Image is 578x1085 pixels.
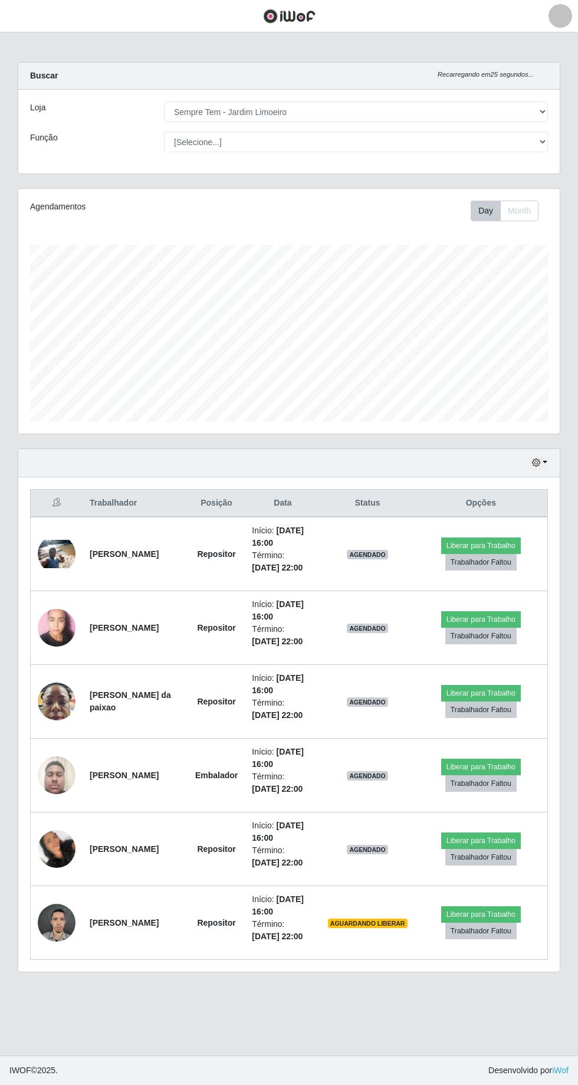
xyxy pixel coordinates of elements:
li: Término: [252,771,313,795]
time: [DATE] 22:00 [252,932,303,941]
li: Início: [252,598,313,623]
time: [DATE] 16:00 [252,747,304,769]
label: Loja [30,101,45,114]
button: Month [500,201,538,221]
span: IWOF [9,1066,31,1075]
button: Liberar para Trabalho [441,906,521,923]
li: Término: [252,623,313,648]
button: Trabalhador Faltou [445,554,517,571]
img: 1757544329261.jpeg [38,750,75,800]
img: 1757367806458.jpeg [38,824,75,874]
li: Término: [252,844,313,869]
li: Início: [252,820,313,844]
button: Trabalhador Faltou [445,628,517,644]
span: AGENDADO [347,697,388,707]
img: 1750798204685.jpeg [38,602,75,653]
strong: Embalador [195,771,238,780]
img: 1752580683628.jpeg [38,676,75,726]
span: © 2025 . [9,1064,58,1077]
li: Início: [252,672,313,697]
button: Liberar para Trabalho [441,685,521,702]
div: Agendamentos [30,201,235,213]
li: Término: [252,549,313,574]
button: Trabalhador Faltou [445,702,517,718]
span: AGUARDANDO LIBERAR [328,919,408,928]
i: Recarregando em 25 segundos... [438,71,534,78]
span: Desenvolvido por [488,1064,569,1077]
button: Trabalhador Faltou [445,923,517,939]
time: [DATE] 16:00 [252,526,304,548]
time: [DATE] 16:00 [252,821,304,843]
strong: Repositor [197,623,235,632]
span: AGENDADO [347,550,388,559]
th: Posição [188,490,245,517]
strong: Repositor [197,549,235,559]
strong: [PERSON_NAME] da paixao [90,690,171,712]
img: 1757951342814.jpeg [38,897,75,948]
button: Trabalhador Faltou [445,849,517,866]
span: AGENDADO [347,771,388,781]
time: [DATE] 22:00 [252,710,303,720]
div: First group [471,201,538,221]
label: Função [30,132,58,144]
strong: [PERSON_NAME] [90,771,159,780]
span: AGENDADO [347,624,388,633]
time: [DATE] 22:00 [252,563,303,572]
strong: [PERSON_NAME] [90,918,159,927]
button: Day [471,201,501,221]
strong: [PERSON_NAME] [90,549,159,559]
span: AGENDADO [347,845,388,854]
li: Início: [252,893,313,918]
button: Trabalhador Faltou [445,775,517,792]
img: CoreUI Logo [263,9,316,24]
li: Término: [252,697,313,722]
time: [DATE] 22:00 [252,784,303,794]
time: [DATE] 22:00 [252,637,303,646]
li: Início: [252,746,313,771]
time: [DATE] 16:00 [252,894,304,916]
th: Trabalhador [83,490,188,517]
div: Toolbar with button groups [471,201,548,221]
strong: Buscar [30,71,58,80]
strong: [PERSON_NAME] [90,623,159,632]
li: Término: [252,918,313,943]
button: Liberar para Trabalho [441,832,521,849]
button: Liberar para Trabalho [441,537,521,554]
th: Status [321,490,415,517]
img: 1745741797322.jpeg [38,540,75,568]
button: Liberar para Trabalho [441,611,521,628]
th: Data [245,490,320,517]
strong: Repositor [197,918,235,927]
time: [DATE] 16:00 [252,599,304,621]
li: Início: [252,525,313,549]
strong: Repositor [197,844,235,854]
th: Opções [415,490,548,517]
button: Liberar para Trabalho [441,759,521,775]
time: [DATE] 22:00 [252,858,303,867]
a: iWof [552,1066,569,1075]
strong: Repositor [197,697,235,706]
strong: [PERSON_NAME] [90,844,159,854]
time: [DATE] 16:00 [252,673,304,695]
